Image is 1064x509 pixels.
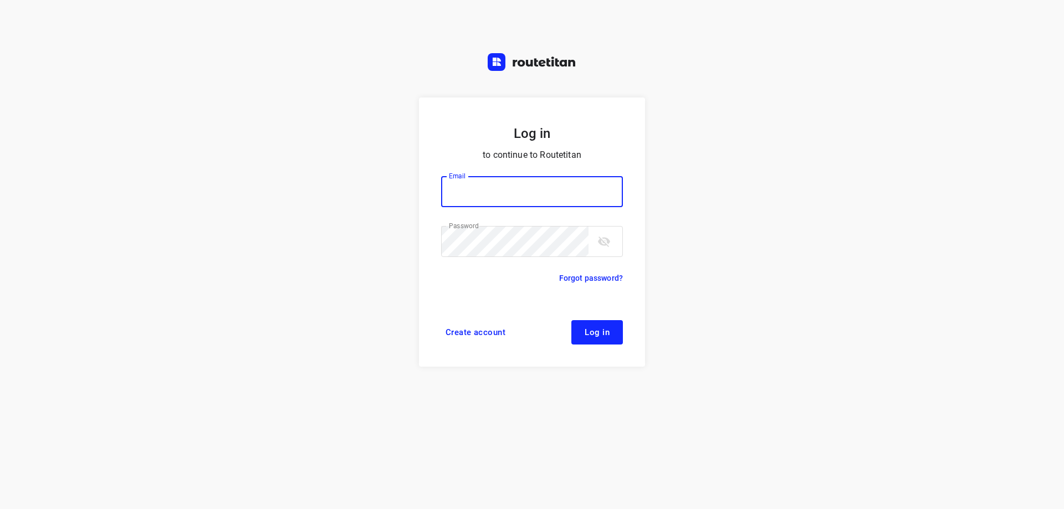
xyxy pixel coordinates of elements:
[441,320,510,345] a: Create account
[571,320,623,345] button: Log in
[446,328,505,337] span: Create account
[559,271,623,285] a: Forgot password?
[488,53,576,74] a: Routetitan
[441,147,623,163] p: to continue to Routetitan
[593,230,615,253] button: toggle password visibility
[585,328,610,337] span: Log in
[488,53,576,71] img: Routetitan
[441,124,623,143] h5: Log in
